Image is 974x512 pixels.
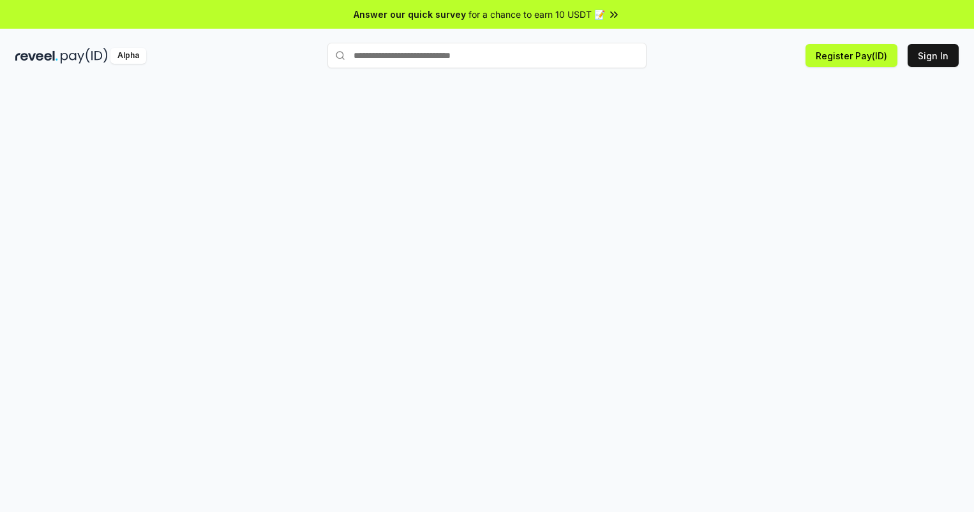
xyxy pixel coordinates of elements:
[354,8,466,21] span: Answer our quick survey
[15,48,58,64] img: reveel_dark
[110,48,146,64] div: Alpha
[468,8,605,21] span: for a chance to earn 10 USDT 📝
[908,44,959,67] button: Sign In
[805,44,897,67] button: Register Pay(ID)
[61,48,108,64] img: pay_id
